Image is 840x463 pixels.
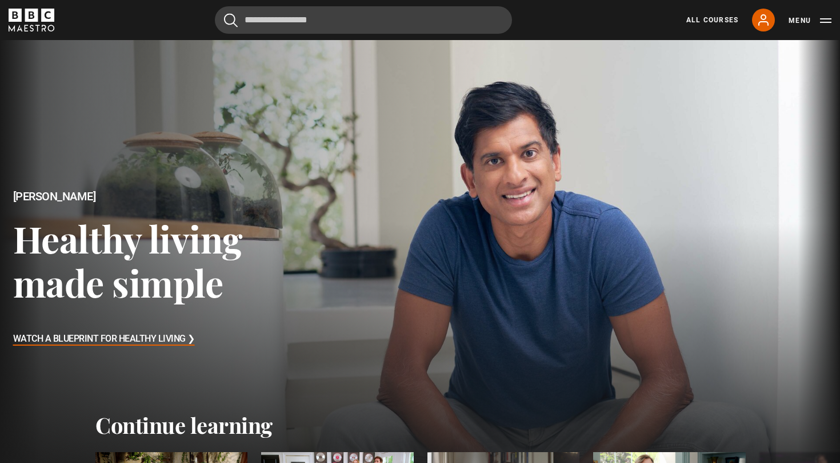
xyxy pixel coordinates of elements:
[13,331,195,348] h3: Watch A Blueprint for Healthy Living ❯
[13,190,337,203] h2: [PERSON_NAME]
[9,9,54,31] svg: BBC Maestro
[224,13,238,27] button: Submit the search query
[95,412,745,438] h2: Continue learning
[215,6,512,34] input: Search
[686,15,738,25] a: All Courses
[13,216,337,305] h3: Healthy living made simple
[789,15,831,26] button: Toggle navigation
